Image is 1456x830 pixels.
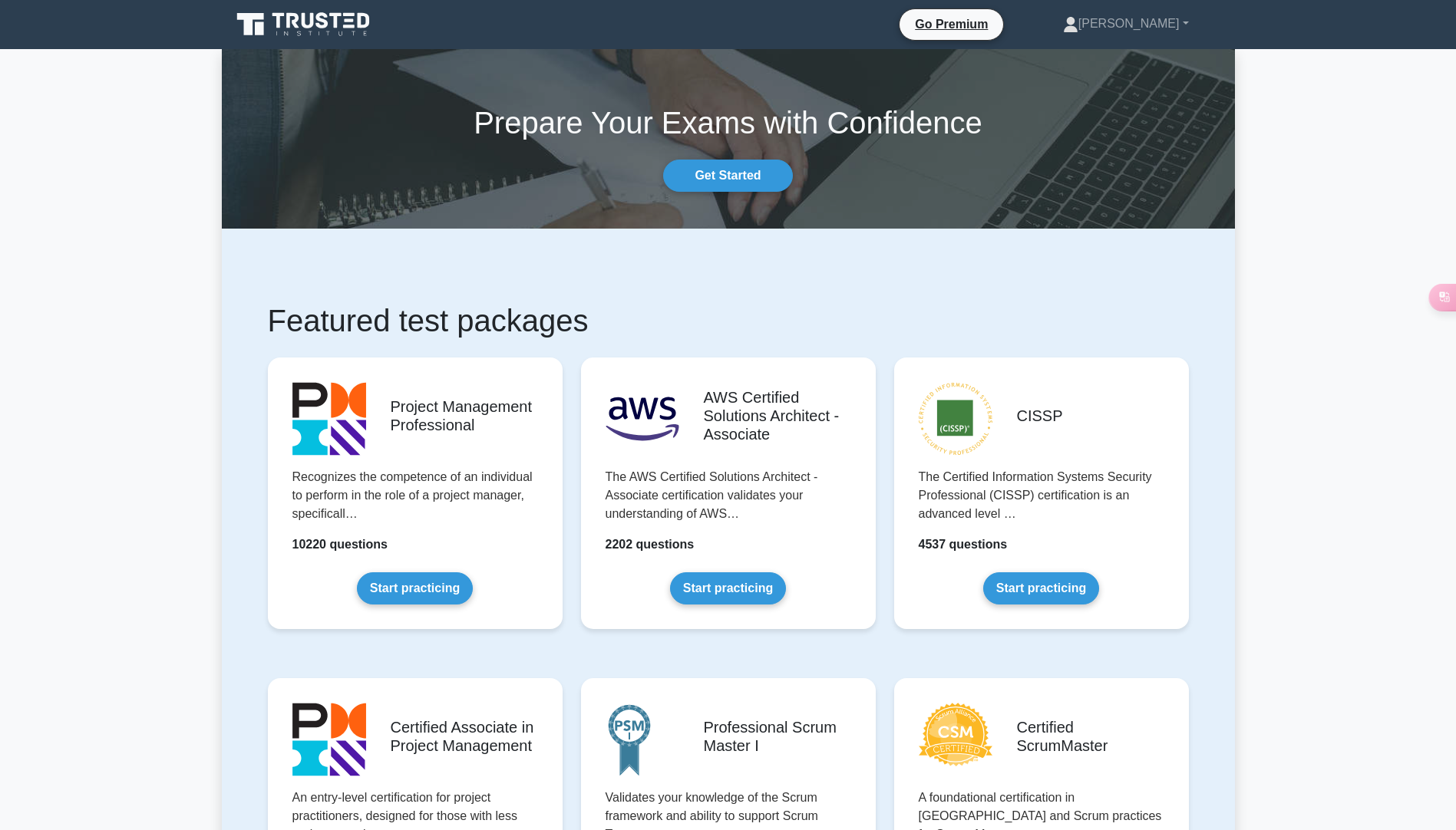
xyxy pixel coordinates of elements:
a: [PERSON_NAME] [1026,8,1226,39]
a: Start practicing [357,572,473,604]
h1: Prepare Your Exams with Confidence [222,104,1235,141]
h1: Featured test packages [268,302,1189,339]
a: Start practicing [983,572,1099,604]
a: Start practicing [670,572,786,604]
a: Go Premium [906,15,997,34]
a: Get Started [663,160,792,192]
